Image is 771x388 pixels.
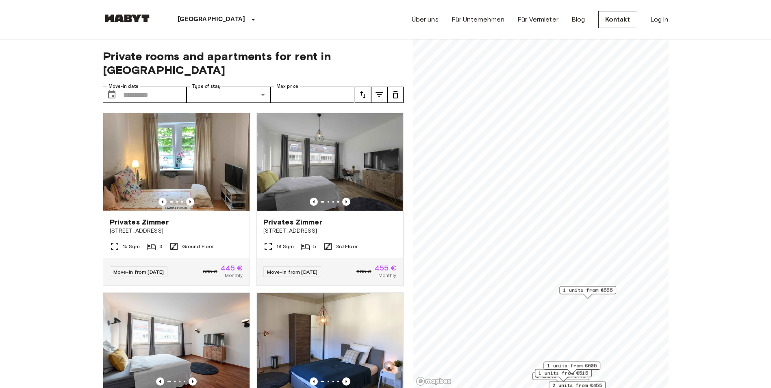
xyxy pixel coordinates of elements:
[563,286,612,294] span: 1 units from €555
[532,372,589,385] div: Map marker
[110,217,169,227] span: Privates Zimmer
[375,264,397,272] span: 455 €
[534,369,591,381] div: Map marker
[310,377,318,386] button: Previous image
[538,369,588,377] span: 1 units from €515
[159,243,162,250] span: 3
[103,113,250,286] a: Marketing picture of unit DE-09-012-002-03HFPrevious imagePrevious imagePrivates Zimmer[STREET_AD...
[192,83,221,90] label: Type of stay
[156,377,164,386] button: Previous image
[103,49,404,77] span: Private rooms and apartments for rent in [GEOGRAPHIC_DATA]
[104,87,120,103] button: Choose date
[256,113,404,286] a: Marketing picture of unit DE-09-006-001-04HFPrevious imagePrevious imagePrivates Zimmer[STREET_AD...
[412,15,439,24] a: Über uns
[336,243,358,250] span: 3rd Floor
[103,14,152,22] img: Habyt
[178,15,245,24] p: [GEOGRAPHIC_DATA]
[263,227,397,235] span: [STREET_ADDRESS]
[123,243,140,250] span: 15 Sqm
[159,198,167,206] button: Previous image
[189,377,197,386] button: Previous image
[356,268,371,275] span: 605 €
[543,362,600,374] div: Map marker
[342,198,350,206] button: Previous image
[650,15,669,24] a: Log in
[355,87,371,103] button: tune
[416,377,452,386] a: Mapbox logo
[378,272,396,279] span: Monthly
[371,87,387,103] button: tune
[571,15,585,24] a: Blog
[267,269,318,275] span: Move-in from [DATE]
[276,243,294,250] span: 18 Sqm
[110,227,243,235] span: [STREET_ADDRESS]
[182,243,214,250] span: Ground Floor
[547,362,597,369] span: 1 units from €605
[310,198,318,206] button: Previous image
[598,11,637,28] a: Kontakt
[257,113,403,211] img: Marketing picture of unit DE-09-006-001-04HF
[103,113,250,211] img: Marketing picture of unit DE-09-012-002-03HF
[109,83,139,90] label: Move-in date
[113,269,164,275] span: Move-in from [DATE]
[313,243,316,250] span: 5
[263,217,322,227] span: Privates Zimmer
[342,377,350,386] button: Previous image
[225,272,243,279] span: Monthly
[452,15,504,24] a: Für Unternehmen
[221,264,243,272] span: 445 €
[186,198,194,206] button: Previous image
[387,87,404,103] button: tune
[203,268,217,275] span: 595 €
[517,15,558,24] a: Für Vermieter
[559,286,616,299] div: Map marker
[276,83,298,90] label: Max price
